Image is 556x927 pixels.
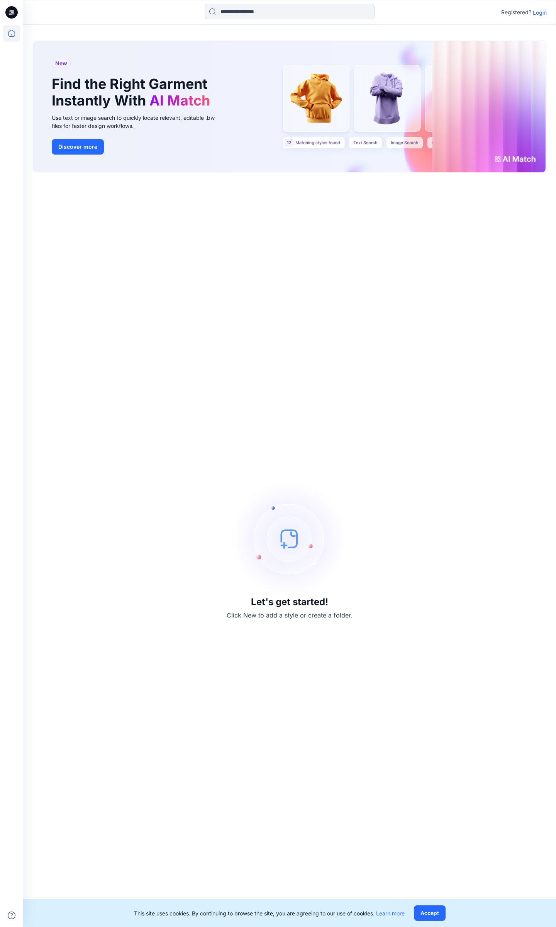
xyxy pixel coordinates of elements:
[52,114,225,130] div: Use text or image search to quickly locate relevant, editable .bw files for faster design workflows.
[149,92,210,109] span: AI Match
[55,59,67,68] span: New
[501,8,531,17] p: Registered?
[533,9,547,17] p: Login
[52,139,104,155] button: Discover more
[376,910,405,917] a: Learn more
[227,611,353,620] p: Click New to add a style or create a folder.
[251,597,328,607] h3: Let's get started!
[414,905,446,921] button: Accept
[52,76,214,109] h1: Find the Right Garment Instantly With
[232,481,347,597] img: empty-state-image.svg
[134,909,405,917] p: This site uses cookies. By continuing to browse the site, you are agreeing to our use of cookies.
